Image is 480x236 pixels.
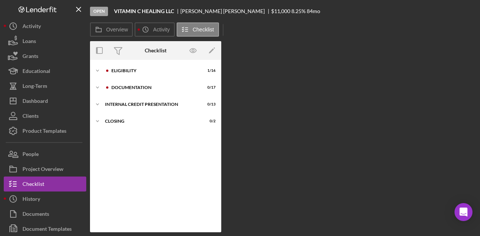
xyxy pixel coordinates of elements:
[22,79,47,95] div: Long-Term
[135,22,174,37] button: Activity
[105,119,197,123] div: CLOSING
[4,123,86,138] button: Product Templates
[114,8,174,14] b: VITAMIN C HEALING LLC
[22,206,49,223] div: Documents
[22,108,39,125] div: Clients
[177,22,219,37] button: Checklist
[90,7,108,16] div: Open
[202,119,216,123] div: 0 / 2
[4,206,86,221] button: Documents
[180,8,271,14] div: [PERSON_NAME] [PERSON_NAME]
[193,27,214,33] label: Checklist
[4,64,86,79] button: Educational
[22,162,63,178] div: Project Overview
[22,94,48,110] div: Dashboard
[22,123,66,140] div: Product Templates
[4,177,86,191] button: Checklist
[4,94,86,108] button: Dashboard
[111,85,197,90] div: Documentation
[4,191,86,206] button: History
[22,64,50,80] div: Educational
[4,79,86,94] button: Long-Term
[145,47,166,53] div: Checklist
[22,19,41,36] div: Activity
[454,203,472,221] div: Open Intercom Messenger
[22,34,36,50] div: Loans
[22,191,40,208] div: History
[4,162,86,177] button: Project Overview
[307,8,320,14] div: 84 mo
[111,68,197,73] div: Eligibility
[202,102,216,107] div: 0 / 13
[22,147,39,163] div: People
[90,22,133,37] button: Overview
[22,49,38,65] div: Grants
[22,177,44,193] div: Checklist
[291,8,306,14] div: 8.25 %
[4,108,86,123] button: Clients
[4,147,86,162] button: People
[202,85,216,90] div: 0 / 17
[202,68,216,73] div: 1 / 16
[105,102,197,107] div: Internal Credit Presentation
[4,49,86,64] button: Grants
[106,27,128,33] label: Overview
[153,27,169,33] label: Activity
[4,19,86,34] button: Activity
[271,8,290,14] span: $11,000
[4,34,86,49] button: Loans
